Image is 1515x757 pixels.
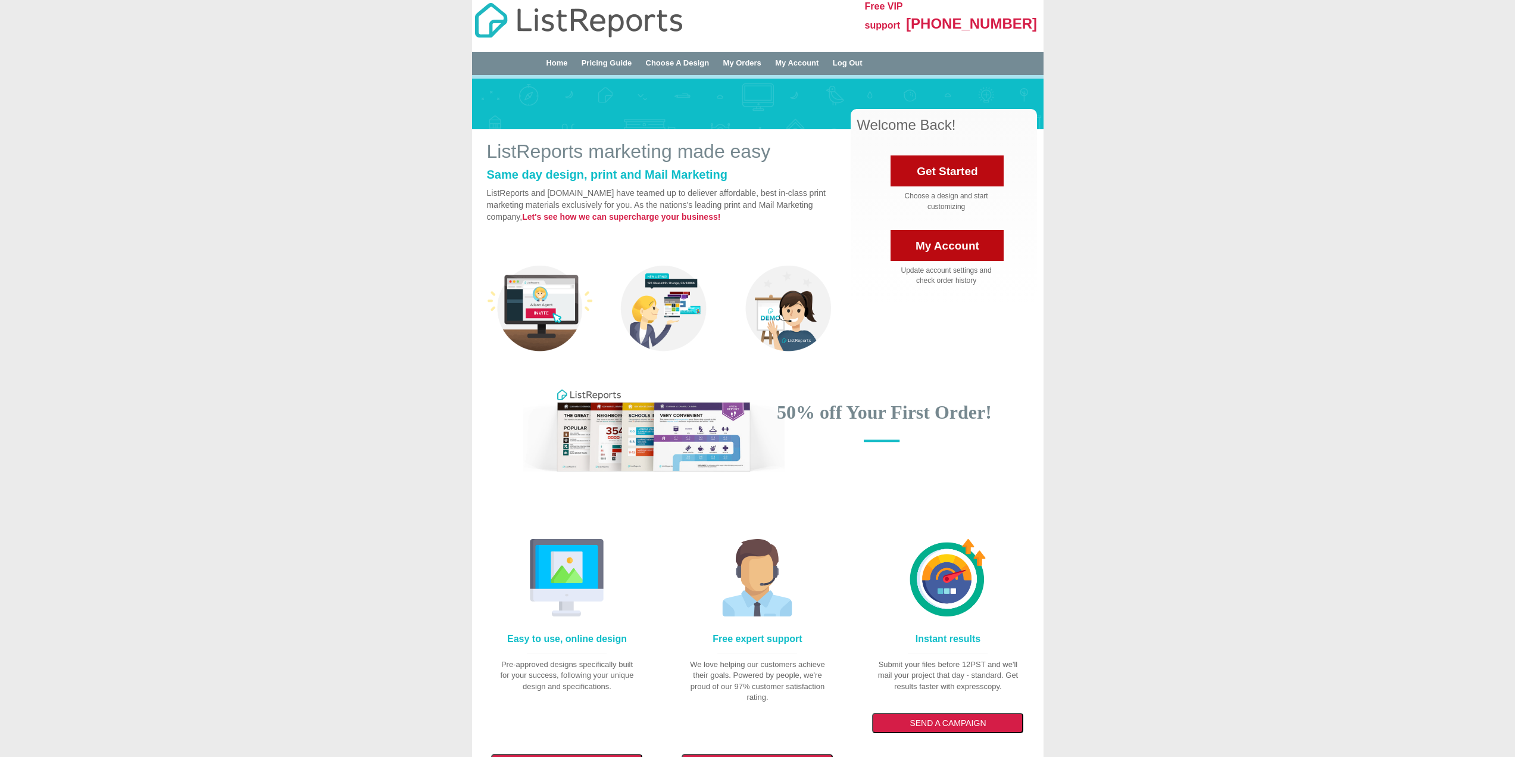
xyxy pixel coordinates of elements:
div: Choose a design and start customizing [884,191,1008,211]
a: Get Started [891,155,1004,186]
span: Submit your files before 12PST and we'll mail your project that day - standard. Get results faste... [878,660,1019,691]
span: Pre-approved designs specifically built for your success, following your unique design and specif... [500,660,633,691]
h1: 50% off Your First Order! [767,402,1002,423]
h2: Same day design, print and Mail Marketing [487,168,842,181]
a: My Account [775,58,819,67]
span: Free VIP support [865,1,903,30]
a: Home [546,58,567,67]
img: sample-1.png [487,255,593,362]
img: sample-2.png [611,255,717,362]
div: Update account settings and check order history [884,266,1008,286]
p: ListReports and [DOMAIN_NAME] have teamed up to deliever affordable, best in-class print marketin... [487,187,842,223]
a: Pricing Guide [582,58,632,67]
span: [PHONE_NUMBER] [906,15,1037,32]
h4: Instant results [916,634,980,644]
h3: Welcome Back! [857,117,1037,133]
h4: Easy to use, online design [507,634,627,644]
img: layered-cards.png [523,350,785,524]
span: We love helping our customers achieve their goals. Powered by people, we're proud of our 97% cust... [690,660,825,702]
img: monitor.png [528,539,605,616]
h4: Free expert support [713,634,802,644]
button: Send a campaign [872,713,1023,733]
img: sample-3.png [735,255,842,362]
img: line.png [859,435,904,447]
strong: Let's see how we can supercharge your business! [522,212,720,222]
a: My Account [891,230,1004,261]
a: Log Out [833,58,863,67]
a: Send a campaign [877,717,1019,729]
a: My Orders [723,58,761,67]
a: Choose A Design [646,58,710,67]
h1: ListReports marketing made easy [487,141,842,162]
img: customer-service.png [719,539,796,616]
img: web-optimization.png [909,539,986,616]
span: Send a campaign [910,718,986,728]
